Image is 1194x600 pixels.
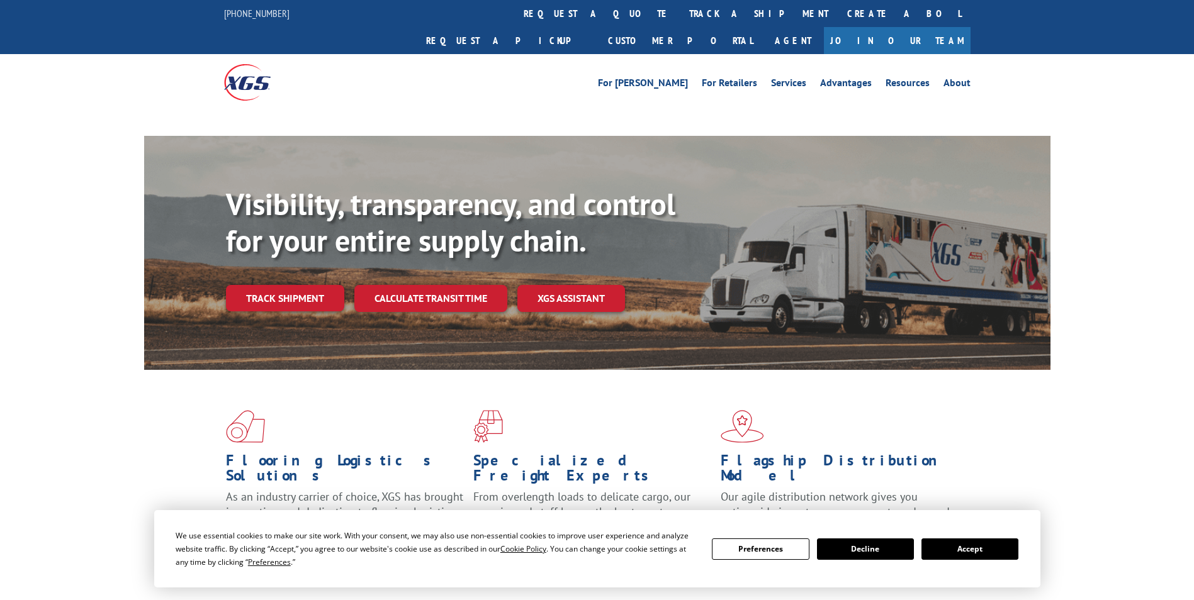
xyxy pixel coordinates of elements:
span: Preferences [248,557,291,567]
span: Cookie Policy [500,543,546,554]
a: XGS ASSISTANT [517,285,625,312]
h1: Flooring Logistics Solutions [226,453,464,489]
button: Preferences [712,538,809,560]
a: Services [771,78,806,92]
h1: Specialized Freight Experts [473,453,711,489]
a: Agent [762,27,824,54]
a: Calculate transit time [354,285,507,312]
a: For [PERSON_NAME] [598,78,688,92]
b: Visibility, transparency, and control for your entire supply chain. [226,184,675,260]
span: As an industry carrier of choice, XGS has brought innovation and dedication to flooring logistics... [226,489,463,534]
a: Track shipment [226,285,344,311]
a: Request a pickup [417,27,599,54]
a: Resources [886,78,930,92]
h1: Flagship Distribution Model [721,453,959,489]
a: For Retailers [702,78,757,92]
a: [PHONE_NUMBER] [224,7,290,19]
img: xgs-icon-flagship-distribution-model-red [721,410,764,443]
img: xgs-icon-total-supply-chain-intelligence-red [226,410,265,443]
p: From overlength loads to delicate cargo, our experienced staff knows the best way to move your fr... [473,489,711,545]
span: Our agile distribution network gives you nationwide inventory management on demand. [721,489,952,519]
div: Cookie Consent Prompt [154,510,1040,587]
button: Accept [921,538,1018,560]
a: Advantages [820,78,872,92]
button: Decline [817,538,914,560]
img: xgs-icon-focused-on-flooring-red [473,410,503,443]
a: Customer Portal [599,27,762,54]
a: About [943,78,971,92]
a: Join Our Team [824,27,971,54]
div: We use essential cookies to make our site work. With your consent, we may also use non-essential ... [176,529,697,569]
